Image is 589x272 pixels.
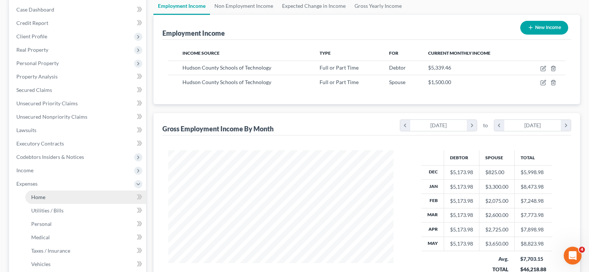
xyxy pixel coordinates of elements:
[421,237,444,251] th: May
[450,197,473,205] div: $5,173.98
[31,247,70,254] span: Taxes / Insurance
[514,179,552,193] td: $8,473.98
[514,208,552,222] td: $7,773.98
[389,79,405,85] span: Spouse
[520,21,568,35] button: New Income
[320,79,359,85] span: Full or Part Time
[25,257,146,271] a: Vehicles
[10,3,146,16] a: Case Dashboard
[25,204,146,217] a: Utilities / Bills
[514,150,552,165] th: Total
[389,50,398,56] span: For
[31,221,52,227] span: Personal
[10,83,146,97] a: Secured Claims
[485,226,508,233] div: $2,725.00
[494,120,504,131] i: chevron_left
[10,97,146,110] a: Unsecured Priority Claims
[483,122,488,129] span: to
[182,64,271,71] span: Hudson County Schools of Technology
[31,261,51,267] span: Vehicles
[421,165,444,179] th: Dec
[162,124,274,133] div: Gross Employment Income By Month
[421,179,444,193] th: Jan
[428,64,451,71] span: $5,339.46
[16,33,47,39] span: Client Profile
[16,20,48,26] span: Credit Report
[162,29,225,38] div: Employment Income
[444,150,479,165] th: Debtor
[16,100,78,106] span: Unsecured Priority Claims
[428,79,451,85] span: $1,500.00
[389,64,406,71] span: Debtor
[182,50,220,56] span: Income Source
[514,165,552,179] td: $5,998.98
[16,47,48,53] span: Real Property
[25,231,146,244] a: Medical
[450,169,473,176] div: $5,173.98
[467,120,477,131] i: chevron_right
[421,194,444,208] th: Feb
[25,217,146,231] a: Personal
[485,197,508,205] div: $2,075.00
[485,255,508,263] div: Avg.
[16,6,54,13] span: Case Dashboard
[16,167,33,173] span: Income
[485,169,508,176] div: $825.00
[10,16,146,30] a: Credit Report
[16,87,52,93] span: Secured Claims
[485,240,508,247] div: $3,650.00
[31,207,64,214] span: Utilities / Bills
[479,150,514,165] th: Spouse
[410,120,467,131] div: [DATE]
[485,183,508,191] div: $3,300.00
[579,247,585,253] span: 4
[421,223,444,237] th: Apr
[514,223,552,237] td: $7,898.98
[16,113,87,120] span: Unsecured Nonpriority Claims
[182,79,271,85] span: Hudson County Schools of Technology
[320,64,359,71] span: Full or Part Time
[16,127,36,133] span: Lawsuits
[16,140,64,147] span: Executory Contracts
[514,237,552,251] td: $8,823.98
[31,234,50,240] span: Medical
[485,211,508,219] div: $2,600.00
[450,183,473,191] div: $5,173.98
[10,124,146,137] a: Lawsuits
[16,154,84,160] span: Codebtors Insiders & Notices
[320,50,331,56] span: Type
[450,240,473,247] div: $5,173.98
[16,60,59,66] span: Personal Property
[564,247,582,265] iframe: Intercom live chat
[10,137,146,150] a: Executory Contracts
[450,211,473,219] div: $5,173.98
[421,208,444,222] th: Mar
[520,255,546,263] div: $7,703.15
[16,180,38,187] span: Expenses
[450,226,473,233] div: $5,173.98
[31,194,45,200] span: Home
[16,73,58,80] span: Property Analysis
[504,120,561,131] div: [DATE]
[428,50,491,56] span: Current Monthly Income
[561,120,571,131] i: chevron_right
[400,120,410,131] i: chevron_left
[25,244,146,257] a: Taxes / Insurance
[25,191,146,204] a: Home
[10,110,146,124] a: Unsecured Nonpriority Claims
[514,194,552,208] td: $7,248.98
[10,70,146,83] a: Property Analysis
